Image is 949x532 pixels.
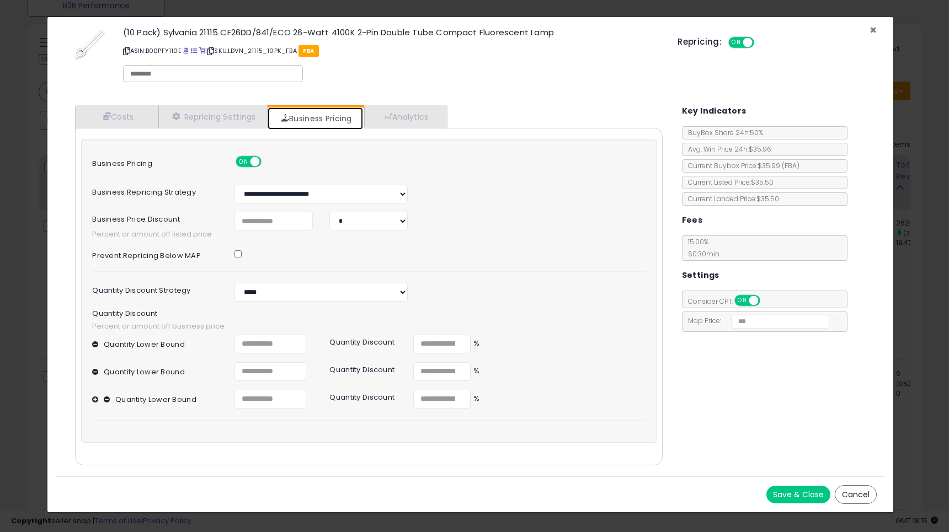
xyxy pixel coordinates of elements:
span: % [471,338,479,349]
span: FBA [298,45,319,57]
span: Map Price: [683,316,830,325]
div: Quantity Discount [321,362,405,374]
h5: Settings [682,268,719,282]
span: ( FBA ) [782,161,799,170]
a: BuyBox page [183,46,189,55]
a: Costs [76,105,158,128]
a: All offer listings [191,46,197,55]
span: Quantity Discount [92,310,645,318]
label: Quantity Lower Bound [104,335,185,348]
span: Percent or amount off listed price [84,229,653,240]
span: 15.00 % [683,237,719,259]
span: × [870,22,877,38]
h5: Fees [682,213,703,227]
label: Business Repricing Strategy [84,185,226,196]
span: BuyBox Share 24h: 50% [683,128,763,137]
span: Consider CPT: [683,297,775,306]
span: % [471,366,479,377]
a: Analytics [364,105,446,128]
label: Business Price Discount [84,212,226,223]
span: ON [237,157,250,166]
div: Quantity Discount [321,335,405,346]
span: OFF [753,38,770,47]
h3: (10 Pack) Sylvania 21115 CF26DD/841/ECO 26-Watt 4100K 2-Pin Double Tube Compact Fluorescent Lamp [123,28,661,36]
label: Business Pricing [84,156,226,168]
span: ON [735,296,749,305]
span: ON [729,38,743,47]
label: Prevent repricing below MAP [84,248,226,260]
span: % [471,394,479,404]
a: Repricing Settings [158,105,268,128]
span: $35.99 [758,161,799,170]
label: Quantity Lower Bound [104,362,185,376]
span: OFF [758,296,776,305]
img: 31jT6SFY5lL._SL60_.jpg [73,28,106,61]
a: Business Pricing [268,108,363,130]
span: Current Buybox Price: [683,161,799,170]
span: Avg. Win Price 24h: $35.96 [683,144,771,154]
a: Your listing only [199,46,205,55]
span: OFF [260,157,278,166]
button: Save & Close [766,486,830,503]
label: Quantity Lower Bound [115,390,196,404]
span: Current Listed Price: $35.50 [683,178,774,187]
span: Percent or amount off business price [92,321,645,332]
label: Quantity Discount Strategy [84,283,226,294]
h5: Repricing: [678,37,722,46]
p: ASIN: B00PFY110E | SKU: LDVN_21115_10PK_FBA [123,42,661,60]
button: Cancel [835,485,877,504]
span: $0.30 min [683,249,719,259]
h5: Key Indicators [682,104,747,118]
span: Current Landed Price: $35.50 [683,194,779,203]
div: Quantity Discount [321,390,405,401]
